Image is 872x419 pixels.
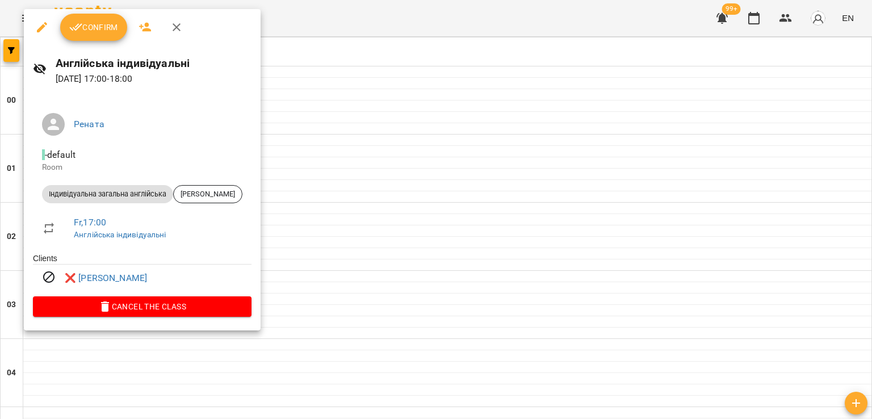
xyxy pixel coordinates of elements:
[74,217,106,228] a: Fr , 17:00
[42,149,78,160] span: - default
[74,119,104,129] a: Рената
[42,162,242,173] p: Room
[33,296,251,317] button: Cancel the class
[60,14,127,41] button: Confirm
[56,72,251,86] p: [DATE] 17:00 - 18:00
[42,270,56,284] svg: Visit canceled
[174,189,242,199] span: [PERSON_NAME]
[74,230,166,239] a: Англійська індивідуальні
[69,20,118,34] span: Confirm
[65,271,147,285] a: ❌ [PERSON_NAME]
[173,185,242,203] div: [PERSON_NAME]
[42,189,173,199] span: Індивідуальна загальна англійська
[56,55,251,72] h6: Англійська індивідуальні
[33,253,251,296] ul: Clients
[42,300,242,313] span: Cancel the class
